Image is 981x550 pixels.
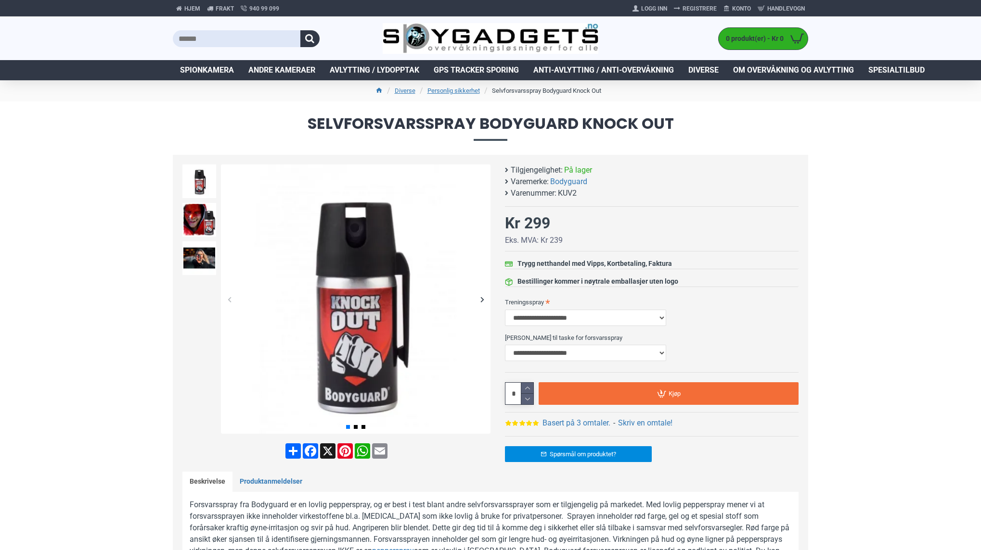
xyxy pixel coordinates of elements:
span: Anti-avlytting / Anti-overvåkning [533,64,674,76]
span: 0 produkt(er) - Kr 0 [719,34,786,44]
a: Registrere [671,1,720,16]
a: Share [284,443,302,459]
a: Pinterest [336,443,354,459]
a: Beskrivelse [182,472,232,492]
label: [PERSON_NAME] til taske for forsvarsspray [505,330,799,345]
label: Treningsspray [505,294,799,310]
div: Previous slide [221,291,238,308]
a: X [319,443,336,459]
a: 0 produkt(er) - Kr 0 [719,28,808,50]
a: Konto [720,1,754,16]
a: Anti-avlytting / Anti-overvåkning [526,60,681,80]
span: På lager [564,164,592,176]
span: KUV2 [558,187,577,199]
span: Andre kameraer [248,64,315,76]
img: Forsvarsspray - Lovlig Pepperspray - SpyGadgets.no [182,241,216,275]
b: Varenummer: [511,187,556,199]
img: Forsvarsspray - Lovlig Pepperspray - SpyGadgets.no [182,203,216,237]
div: Kr 299 [505,212,550,235]
a: Logg Inn [629,1,671,16]
span: Spionkamera [180,64,234,76]
a: Diverse [395,86,415,96]
a: Email [371,443,388,459]
a: Bodyguard [550,176,587,187]
span: Registrere [683,4,717,13]
img: SpyGadgets.no [383,23,599,54]
a: Skriv en omtale! [618,417,672,429]
a: Handlevogn [754,1,808,16]
a: Spionkamera [173,60,241,80]
a: WhatsApp [354,443,371,459]
span: Frakt [216,4,234,13]
b: Varemerke: [511,176,549,187]
b: - [613,418,615,427]
span: Avlytting / Lydopptak [330,64,419,76]
span: Go to slide 2 [354,425,358,429]
a: Avlytting / Lydopptak [323,60,426,80]
span: Konto [732,4,751,13]
span: GPS Tracker Sporing [434,64,519,76]
div: Next slide [474,291,490,308]
span: Spesialtilbud [868,64,925,76]
a: Personlig sikkerhet [427,86,480,96]
span: Selvforsvarsspray Bodyguard Knock Out [173,116,808,140]
a: Basert på 3 omtaler. [542,417,610,429]
img: Forsvarsspray - Lovlig Pepperspray - SpyGadgets.no [221,164,490,434]
img: Forsvarsspray - Lovlig Pepperspray - SpyGadgets.no [182,164,216,198]
span: Go to slide 3 [361,425,365,429]
a: Spørsmål om produktet? [505,446,652,462]
a: Andre kameraer [241,60,323,80]
a: GPS Tracker Sporing [426,60,526,80]
a: Spesialtilbud [861,60,932,80]
a: Facebook [302,443,319,459]
div: Trygg netthandel med Vipps, Kortbetaling, Faktura [517,259,672,269]
div: Bestillinger kommer i nøytrale emballasjer uten logo [517,276,678,287]
span: Handlevogn [767,4,805,13]
span: Om overvåkning og avlytting [733,64,854,76]
a: Diverse [681,60,726,80]
span: Go to slide 1 [346,425,350,429]
span: 940 99 099 [249,4,279,13]
a: Produktanmeldelser [232,472,310,492]
span: Diverse [688,64,719,76]
a: Om overvåkning og avlytting [726,60,861,80]
b: Tilgjengelighet: [511,164,563,176]
span: Kjøp [669,390,681,397]
span: Logg Inn [641,4,667,13]
span: Hjem [184,4,200,13]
